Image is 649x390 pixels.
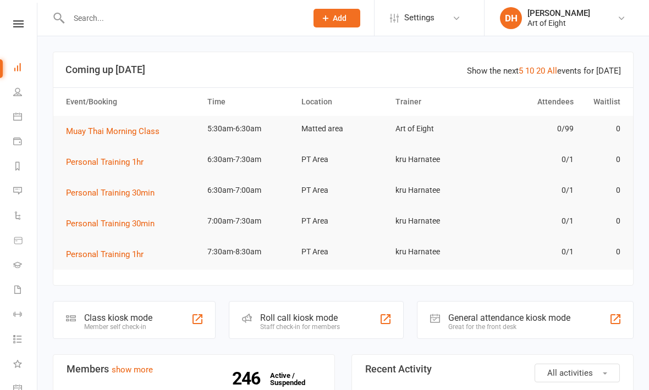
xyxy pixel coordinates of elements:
td: 7:30am-8:30am [202,239,296,265]
span: Add [333,14,346,23]
a: 5 [519,66,523,76]
strong: 246 [232,370,265,387]
div: Staff check-in for members [260,323,340,331]
td: PT Area [296,177,391,203]
h3: Coming up [DATE] [65,64,621,75]
button: Personal Training 30min [66,217,162,230]
div: Art of Eight [527,18,590,28]
span: Personal Training 1hr [66,157,144,167]
span: Personal Training 30min [66,219,155,229]
th: Location [296,88,391,116]
button: Personal Training 1hr [66,248,151,261]
td: 0/1 [485,147,579,172]
td: PT Area [296,208,391,234]
td: 0/1 [485,239,579,265]
div: Show the next events for [DATE] [467,64,621,77]
th: Event/Booking [61,88,202,116]
div: [PERSON_NAME] [527,8,590,18]
div: Class kiosk mode [84,313,152,323]
td: Art of Eight [391,116,485,142]
th: Attendees [485,88,579,116]
td: 0 [579,177,626,203]
a: What's New [13,353,38,377]
td: 0 [579,208,626,234]
a: All [547,66,557,76]
a: People [13,81,38,105]
span: Personal Training 1hr [66,249,144,259]
td: PT Area [296,239,391,265]
td: PT Area [296,147,391,172]
td: 5:30am-6:30am [202,116,296,142]
span: All activities [547,368,593,378]
span: Settings [404,5,435,30]
a: 10 [525,66,534,76]
td: Matted area [296,116,391,142]
a: Calendar [13,105,38,130]
td: kru Harnatee [391,239,485,265]
button: Personal Training 30min [66,186,162,199]
a: Dashboard [13,56,38,81]
input: Search... [65,10,299,26]
td: 0 [579,147,626,172]
div: General attendance kiosk mode [448,313,570,323]
td: kru Harnatee [391,147,485,172]
td: 6:30am-7:00am [202,177,296,203]
th: Waitlist [579,88,626,116]
td: kru Harnatee [391,208,485,234]
div: Great for the front desk [448,323,570,331]
div: Member self check-in [84,323,152,331]
button: Personal Training 1hr [66,155,151,169]
a: 20 [536,66,545,76]
td: 0 [579,239,626,265]
a: show more [112,365,153,375]
div: DH [500,7,522,29]
div: Roll call kiosk mode [260,313,340,323]
span: Personal Training 30min [66,188,155,198]
a: Reports [13,155,38,180]
td: 0/1 [485,177,579,203]
h3: Members [67,364,321,375]
button: All activities [535,364,620,382]
a: Payments [13,130,38,155]
td: 6:30am-7:30am [202,147,296,172]
td: 0/99 [485,116,579,142]
span: Muay Thai Morning Class [66,126,159,136]
a: Product Sales [13,229,38,254]
td: 0 [579,116,626,142]
th: Trainer [391,88,485,116]
td: kru Harnatee [391,177,485,203]
button: Add [313,9,360,27]
td: 7:00am-7:30am [202,208,296,234]
th: Time [202,88,296,116]
h3: Recent Activity [365,364,620,375]
button: Muay Thai Morning Class [66,125,167,138]
td: 0/1 [485,208,579,234]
